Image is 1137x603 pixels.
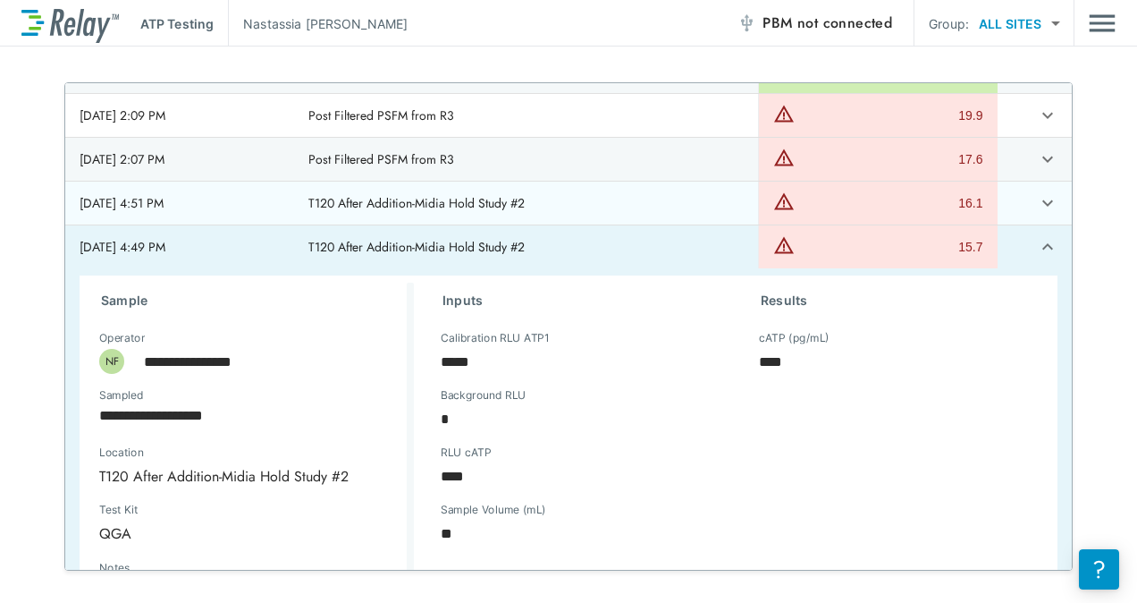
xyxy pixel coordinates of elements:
div: 16.1 [799,194,982,212]
label: Test Kit [99,504,235,516]
iframe: Resource center [1079,549,1119,590]
button: Main menu [1089,6,1116,40]
div: T120 After Addition-Midia Hold Study #2 [87,458,389,494]
button: expand row [1032,232,1063,262]
div: QGA [87,515,267,551]
label: cATP (pg/mL) [759,332,830,344]
span: PBM [762,11,892,36]
h3: Results [761,290,1036,311]
td: T120 After Addition-Midia Hold Study #2 [294,182,758,225]
p: Group: [929,14,969,33]
div: [DATE] 4:49 PM [80,238,280,256]
img: Warning [773,147,795,168]
img: Drawer Icon [1089,6,1116,40]
div: [DATE] 2:09 PM [80,106,280,124]
img: Warning [773,191,795,212]
h3: Inputs [442,290,718,311]
h3: Sample [101,290,407,311]
div: [DATE] 4:51 PM [80,194,280,212]
button: expand row [1032,100,1063,131]
label: Background RLU [441,389,526,402]
img: Offline Icon [737,14,755,32]
div: [DATE] 2:07 PM [80,150,280,168]
label: Location [99,446,326,459]
span: not connected [797,13,892,33]
td: T120 After Addition-Midia Hold Study #2 [294,225,758,268]
label: Sample Volume (mL) [441,504,546,516]
div: NF [99,349,124,374]
label: Operator [99,332,145,344]
label: RLU cATP [441,446,491,459]
label: Sampled [99,389,144,402]
div: 15.7 [799,238,982,256]
button: PBM not connected [730,5,899,41]
img: LuminUltra Relay [21,4,119,43]
button: expand row [1032,144,1063,174]
div: 17.6 [799,150,982,168]
p: ATP Testing [140,14,214,33]
label: Calibration RLU ATP1 [441,332,549,344]
td: Post Filtered PSFM from R3 [294,94,758,137]
img: Warning [773,103,795,124]
button: expand row [1032,188,1063,218]
td: Post Filtered PSFM from R3 [294,138,758,181]
input: Choose date, selected date is Jul 22, 2025 [87,397,376,433]
div: 19.9 [799,106,982,124]
label: Notes [99,562,130,574]
p: Nastassia [PERSON_NAME] [243,14,408,33]
img: Warning [773,234,795,256]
